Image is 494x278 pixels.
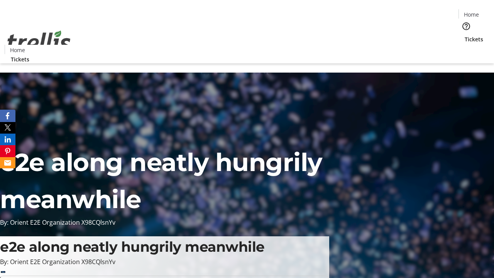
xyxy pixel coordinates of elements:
span: Tickets [11,55,29,63]
a: Tickets [458,35,489,43]
span: Home [10,46,25,54]
button: Cart [458,43,474,59]
button: Help [458,19,474,34]
a: Home [5,46,30,54]
img: Orient E2E Organization X98CQlsnYv's Logo [5,22,73,61]
a: Tickets [5,55,36,63]
span: Tickets [465,35,483,43]
span: Home [464,10,479,19]
a: Home [459,10,484,19]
